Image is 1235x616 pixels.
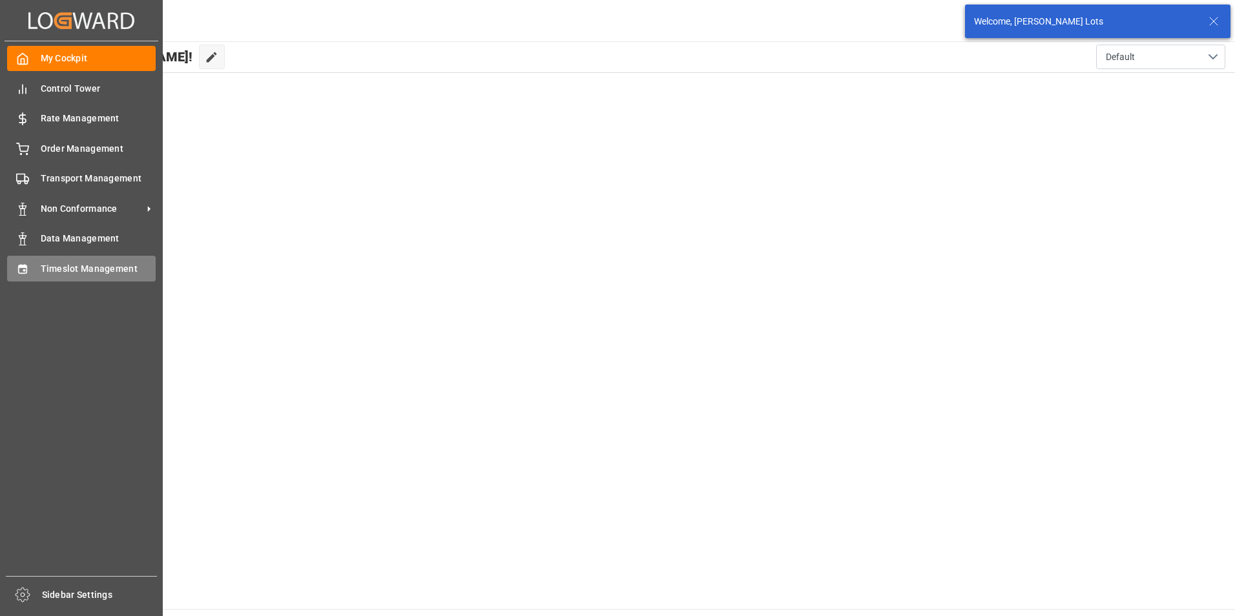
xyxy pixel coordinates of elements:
[41,142,156,156] span: Order Management
[41,262,156,276] span: Timeslot Management
[7,256,156,281] a: Timeslot Management
[7,106,156,131] a: Rate Management
[974,15,1196,28] div: Welcome, [PERSON_NAME] Lots
[7,226,156,251] a: Data Management
[41,112,156,125] span: Rate Management
[7,166,156,191] a: Transport Management
[41,82,156,96] span: Control Tower
[7,76,156,101] a: Control Tower
[41,172,156,185] span: Transport Management
[7,136,156,161] a: Order Management
[41,52,156,65] span: My Cockpit
[54,45,192,69] span: Hello [PERSON_NAME]!
[41,202,143,216] span: Non Conformance
[42,588,158,602] span: Sidebar Settings
[41,232,156,245] span: Data Management
[7,46,156,71] a: My Cockpit
[1106,50,1135,64] span: Default
[1096,45,1225,69] button: open menu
